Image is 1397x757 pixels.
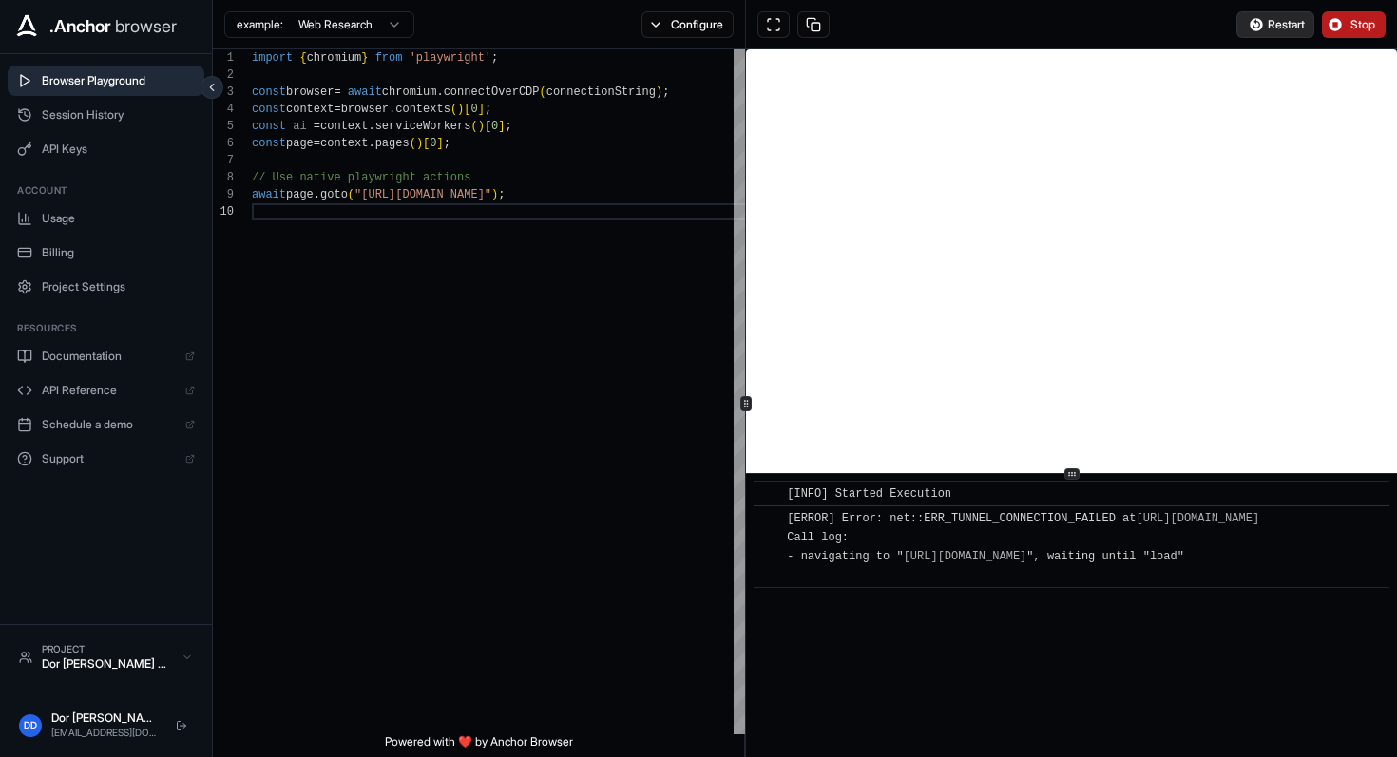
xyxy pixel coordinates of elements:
span: const [252,103,286,116]
span: } [361,51,368,65]
img: Anchor Icon [11,11,42,42]
span: ) [491,188,498,201]
span: const [252,85,286,99]
span: { [299,51,306,65]
div: 1 [213,49,234,66]
span: ​ [763,484,773,503]
span: pages [375,137,410,150]
span: browser [341,103,389,116]
span: import [252,51,293,65]
span: API Keys [42,142,195,157]
span: Stop [1350,17,1377,32]
span: ] [436,137,443,150]
button: Logout [170,714,193,737]
span: Session History [42,107,195,123]
span: Schedule a demo [42,417,176,432]
span: page [286,137,314,150]
span: [ [485,120,491,133]
button: Open in full screen [757,11,790,38]
span: browser [115,13,177,40]
div: 10 [213,203,234,220]
span: browser [286,85,334,99]
span: ; [485,103,491,116]
div: Project [42,642,172,656]
div: 6 [213,135,234,152]
span: ) [457,103,464,116]
span: ( [470,120,477,133]
span: 0 [430,137,436,150]
button: Copy session ID [797,11,830,38]
h3: Resources [17,321,195,335]
button: Restart [1236,11,1314,38]
span: 0 [491,120,498,133]
span: ) [416,137,423,150]
h3: Account [17,183,195,198]
span: await [252,188,286,201]
div: 2 [213,66,234,84]
span: API Reference [42,383,176,398]
span: = [334,103,340,116]
span: [ERROR] Error: net::ERR_TUNNEL_CONNECTION_FAILED at Call log: - navigating to " ", waiting until ... [787,512,1259,582]
div: 3 [213,84,234,101]
span: ( [348,188,354,201]
span: ; [444,137,450,150]
a: Documentation [8,341,204,371]
span: ] [498,120,505,133]
div: [EMAIL_ADDRESS][DOMAIN_NAME] [51,726,161,740]
span: const [252,137,286,150]
span: Support [42,451,176,466]
span: ) [478,120,485,133]
span: . [368,120,374,133]
span: Powered with ❤️ by Anchor Browser [385,734,573,757]
div: Dor [PERSON_NAME] Team [42,656,172,672]
span: context [320,120,368,133]
button: Browser Playground [8,66,204,96]
span: ​ [763,509,773,528]
a: Support [8,444,204,474]
span: ( [540,85,546,99]
span: goto [320,188,348,201]
div: 4 [213,101,234,118]
span: context [320,137,368,150]
div: 7 [213,152,234,169]
span: = [334,85,340,99]
span: serviceWorkers [375,120,471,133]
span: ; [491,51,498,65]
span: "[URL][DOMAIN_NAME]" [354,188,491,201]
button: ProjectDor [PERSON_NAME] Team [10,634,202,679]
span: context [286,103,334,116]
span: ai [293,120,306,133]
div: Dor [PERSON_NAME] [51,710,161,726]
span: [INFO] Started Execution [787,487,951,501]
span: from [375,51,403,65]
span: [ [464,103,470,116]
span: page [286,188,314,201]
span: . [389,103,395,116]
span: ) [656,85,662,99]
span: DD [24,718,37,732]
span: chromium [382,85,437,99]
button: Session History [8,100,204,130]
span: 'playwright' [410,51,491,65]
span: 0 [470,103,477,116]
span: const [252,120,286,133]
div: 8 [213,169,234,186]
span: contexts [395,103,450,116]
span: Billing [42,245,195,260]
span: = [314,120,320,133]
span: . [436,85,443,99]
button: Collapse sidebar [201,76,223,99]
span: chromium [307,51,362,65]
span: Usage [42,211,195,226]
button: Stop [1322,11,1386,38]
button: API Keys [8,134,204,164]
span: ( [450,103,457,116]
span: Browser Playground [42,73,195,88]
span: Documentation [42,349,176,364]
a: [URL][DOMAIN_NAME] [1137,512,1260,525]
span: [ [423,137,430,150]
span: Restart [1268,17,1305,32]
span: ; [498,188,505,201]
div: 9 [213,186,234,203]
span: connectionString [546,85,656,99]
